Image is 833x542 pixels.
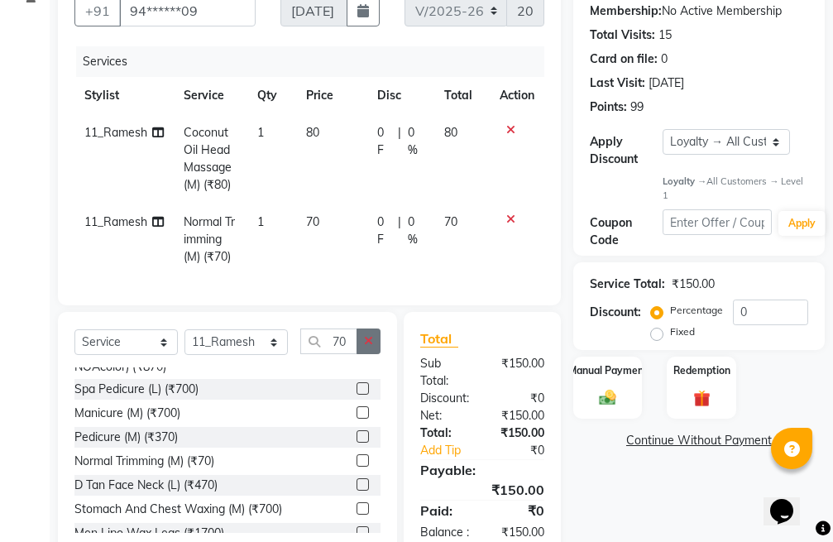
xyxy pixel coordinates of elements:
th: Action [490,77,544,114]
div: ₹150.00 [408,480,557,500]
span: 0 F [377,124,391,159]
div: Discount: [408,390,482,407]
div: No Active Membership [590,2,808,20]
div: Apply Discount [590,133,663,168]
label: Fixed [670,324,695,339]
a: Add Tip [408,442,495,459]
div: ₹0 [482,390,557,407]
span: 1 [257,125,264,140]
div: D Tan Face Neck (L) (₹470) [74,477,218,494]
div: 15 [658,26,672,44]
label: Redemption [673,363,730,378]
div: Service Total: [590,276,665,293]
span: 70 [444,214,457,229]
div: ₹150.00 [482,424,557,442]
div: ₹150.00 [482,407,557,424]
label: Percentage [670,303,723,318]
button: Apply [778,211,826,236]
div: Net: [408,407,482,424]
th: Qty [247,77,296,114]
div: Card on file: [590,50,658,68]
th: Stylist [74,77,174,114]
span: 0 % [408,213,424,248]
span: 80 [306,125,319,140]
div: Stomach And Chest Waxing (M) (₹700) [74,501,282,518]
div: ₹0 [495,442,557,459]
img: _cash.svg [594,388,621,407]
div: Services [76,46,557,77]
span: 0 % [408,124,424,159]
span: Total [420,330,458,348]
th: Disc [367,77,435,114]
span: | [398,213,401,248]
input: Enter Offer / Coupon Code [663,209,772,235]
span: 11_Ramesh [84,125,147,140]
div: ₹150.00 [672,276,715,293]
div: 99 [630,98,644,116]
div: Paid: [408,501,482,520]
input: Search or Scan [300,329,357,354]
div: Last Visit: [590,74,645,92]
div: 0 [661,50,668,68]
div: Men Lipo Wax Legs (₹1700) [74,525,224,542]
div: Payable: [408,460,557,480]
label: Manual Payment [568,363,648,378]
th: Price [296,77,367,114]
div: ₹0 [482,501,557,520]
span: 80 [444,125,457,140]
span: 11_Ramesh [84,214,147,229]
span: Coconut Oil HeadMassage (M) (₹80) [184,125,232,192]
th: Total [434,77,490,114]
div: Sub Total: [408,355,482,390]
div: Balance : [408,524,482,541]
span: 0 F [377,213,391,248]
div: Membership: [590,2,662,20]
span: Normal Trimming (M) (₹70) [184,214,235,264]
div: Coupon Code [590,214,663,249]
span: | [398,124,401,159]
div: [DATE] [649,74,684,92]
th: Service [174,77,247,114]
div: Discount: [590,304,641,321]
div: Points: [590,98,627,116]
div: Total Visits: [590,26,655,44]
div: Manicure (M) (₹700) [74,405,180,422]
span: 70 [306,214,319,229]
div: All Customers → Level 1 [663,175,808,203]
div: Pedicure (M) (₹370) [74,429,178,446]
strong: Loyalty → [663,175,706,187]
span: 1 [257,214,264,229]
a: Continue Without Payment [577,432,821,449]
div: ₹150.00 [482,355,557,390]
div: Total: [408,424,482,442]
iframe: chat widget [764,476,816,525]
div: Spa Pedicure (L) (₹700) [74,381,199,398]
img: _gift.svg [688,388,716,409]
div: Normal Trimming (M) (₹70) [74,453,214,470]
div: ₹150.00 [482,524,557,541]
